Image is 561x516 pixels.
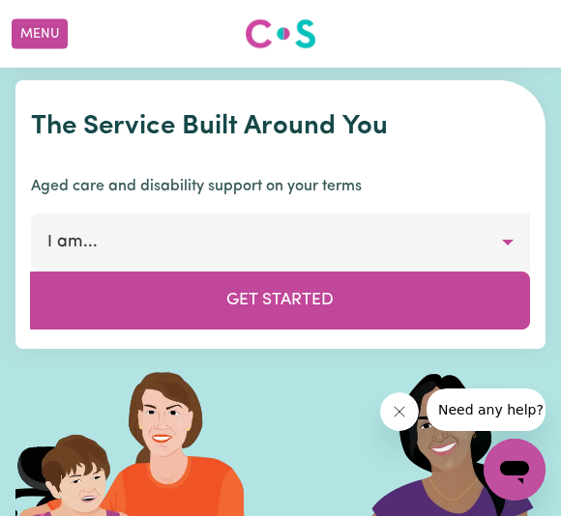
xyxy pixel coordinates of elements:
[12,19,68,49] button: Menu
[31,111,530,144] h1: The Service Built Around You
[484,439,546,501] iframe: 启动消息传送窗口的按钮
[380,392,419,431] iframe: 关闭消息
[427,388,546,431] iframe: 来自公司的消息
[31,214,530,272] button: I am...
[30,272,530,330] button: Get Started
[245,16,316,51] img: Careseekers logo
[245,12,316,56] a: Careseekers logo
[31,175,530,198] p: Aged care and disability support on your terms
